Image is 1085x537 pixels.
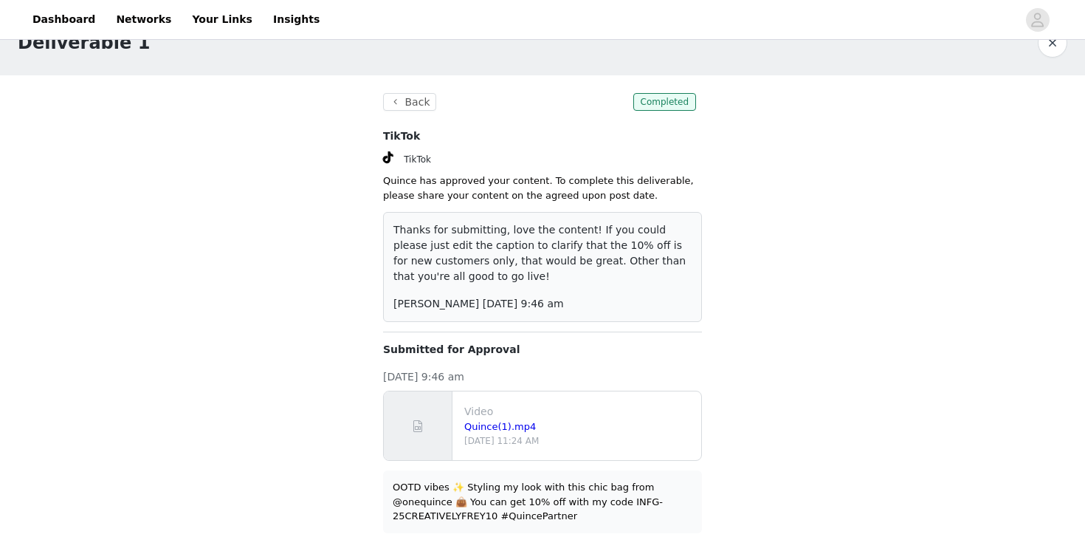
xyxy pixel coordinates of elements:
[464,404,695,420] p: Video
[383,342,702,358] p: Submitted for Approval
[18,30,150,56] h1: Deliverable 1
[24,3,104,36] a: Dashboard
[393,480,692,524] div: OOTD vibes ✨ Styling my look with this chic bag from @onequince 👜 You can get 10% off with my cod...
[633,93,696,111] span: Completed
[1030,8,1044,32] div: avatar
[383,369,702,385] p: [DATE] 9:46 am
[107,3,180,36] a: Networks
[383,129,702,144] h4: TikTok
[383,93,436,111] button: Back
[183,3,261,36] a: Your Links
[264,3,328,36] a: Insights
[404,154,431,165] span: TikTok
[393,222,692,284] p: Thanks for submitting, love the content! If you could please just edit the caption to clarify tha...
[393,296,692,312] p: [PERSON_NAME] [DATE] 9:46 am
[464,421,536,432] a: Quince(1).mp4
[464,434,695,448] p: [DATE] 11:24 AM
